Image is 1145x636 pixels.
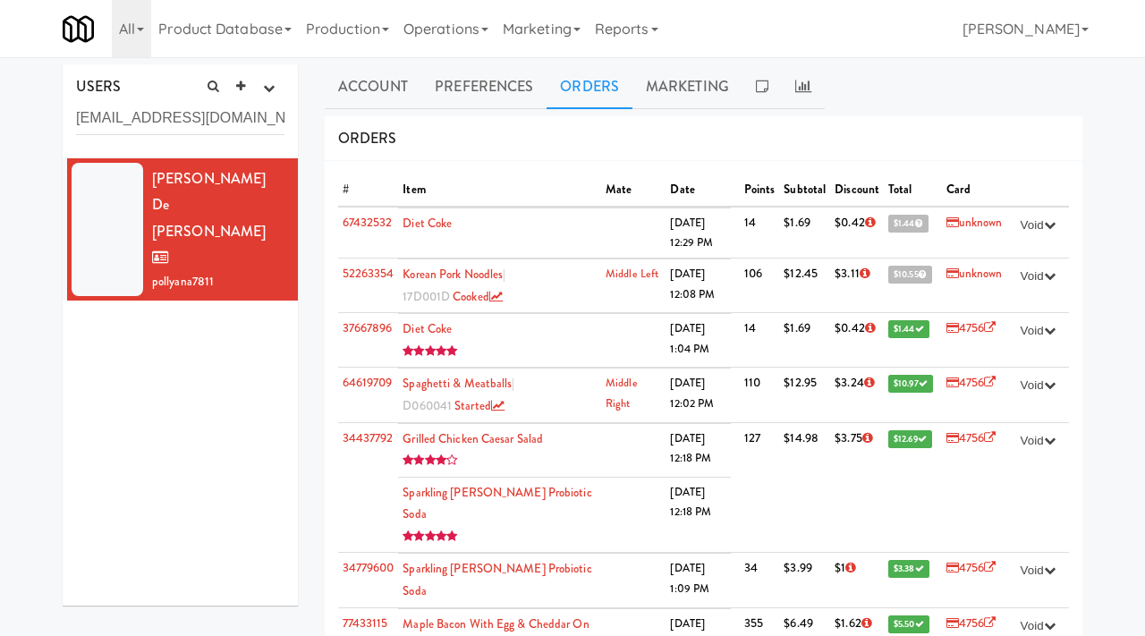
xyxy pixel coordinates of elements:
a: 4756 [946,319,997,336]
th: Discount [830,174,884,207]
button: Void [1012,212,1064,239]
a: 4756 [946,615,997,632]
td: [DATE] 1:04 PM [666,314,730,368]
td: 34 [740,553,780,607]
td: [DATE] 12:29 PM [666,208,730,258]
th: Mate [601,174,666,206]
span: $3.38 [888,560,929,578]
a: Preferences [421,64,547,109]
a: Grilled Chicken Caesar Salad [403,430,543,447]
a: Account [325,64,422,109]
span: $10.55 [888,266,932,284]
td: 14 [740,207,780,259]
button: Void [1012,263,1064,290]
span: USERS [76,76,122,97]
a: 37667896 [343,319,393,336]
td: [DATE] 1:09 PM [666,554,730,607]
a: 67432532 [343,214,393,231]
a: Middle Left [606,266,658,282]
button: Void [1012,372,1064,399]
td: $0.42 [830,313,884,368]
td: [DATE] 12:02 PM [666,369,730,422]
td: $3.24 [830,368,884,422]
a: Korean Pork Noodles [403,266,503,283]
span: $5.50 [888,615,929,633]
a: 4756 [946,374,997,391]
td: $3.11 [830,258,884,312]
a: 4756 [946,559,997,576]
a: 77433115 [343,615,388,632]
a: unknown [946,265,1003,282]
th: Points [740,174,780,207]
span: | D060041 [403,375,514,414]
span: $1.44 [888,215,929,233]
td: $1.69 [779,207,830,259]
span: | 17D001D [403,266,505,305]
a: cooked [453,288,503,305]
a: 64619709 [343,374,393,391]
button: Void [1012,428,1064,454]
td: 127 [740,422,780,553]
a: 4756 [946,429,997,446]
span: $1.44 [888,320,929,338]
span: ORDERS [338,128,397,148]
a: unknown [946,214,1003,231]
a: started [454,397,505,414]
td: 14 [740,313,780,368]
a: Diet Coke [403,215,452,232]
input: Search user [76,102,284,135]
span: [PERSON_NAME] De [PERSON_NAME] [152,168,266,268]
td: $1.69 [779,313,830,368]
td: $12.95 [779,368,830,422]
td: $3.99 [779,553,830,607]
a: Marketing [632,64,742,109]
a: Spaghetti & Meatballs [403,375,512,392]
span: $10.97 [888,375,933,393]
td: $12.45 [779,258,830,312]
th: # [338,174,399,207]
td: 110 [740,368,780,422]
span: pollyana7811 [152,273,214,290]
td: $0.42 [830,207,884,259]
th: Subtotal [779,174,830,207]
td: [DATE] 12:18 PM [666,423,730,477]
th: Date [666,174,730,206]
a: Orders [547,64,632,109]
a: Diet Coke [403,320,452,337]
a: 34437792 [343,429,394,446]
th: Item [398,174,601,206]
li: [PERSON_NAME] De [PERSON_NAME]pollyana7811 [63,158,298,301]
a: Sparkling [PERSON_NAME] Probiotic Soda [403,484,591,523]
td: $14.98 [779,422,830,553]
a: 34779600 [343,559,394,576]
td: [DATE] 12:08 PM [666,259,730,312]
a: Middle Right [606,375,638,411]
td: 106 [740,258,780,312]
span: $12.69 [888,430,932,448]
img: Micromart [63,13,94,45]
a: 52263354 [343,265,394,282]
button: Void [1012,557,1064,584]
td: $3.75 [830,422,884,553]
th: Card [942,174,1007,207]
td: $1 [830,553,884,607]
button: Void [1012,318,1064,344]
th: Total [884,174,942,207]
td: [DATE] 12:18 PM [666,477,730,552]
a: Sparkling [PERSON_NAME] Probiotic Soda [403,560,591,599]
